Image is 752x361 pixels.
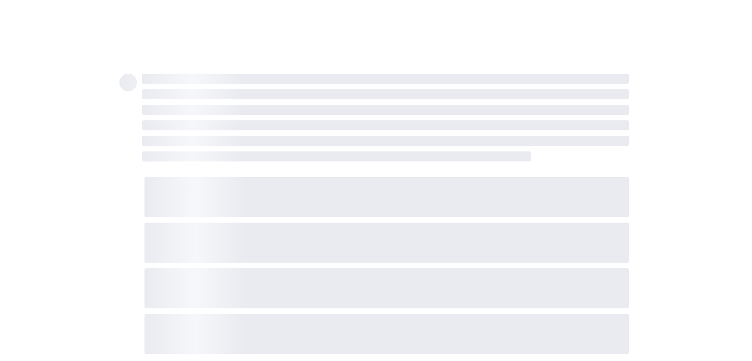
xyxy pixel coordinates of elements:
[142,74,629,84] span: ‌
[142,151,532,161] span: ‌
[144,314,629,354] span: ‌
[142,89,629,99] span: ‌
[142,120,629,130] span: ‌
[144,177,629,217] span: ‌
[142,105,629,115] span: ‌
[119,74,137,91] span: ‌
[142,136,629,146] span: ‌
[144,268,629,308] span: ‌
[144,223,629,263] span: ‌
